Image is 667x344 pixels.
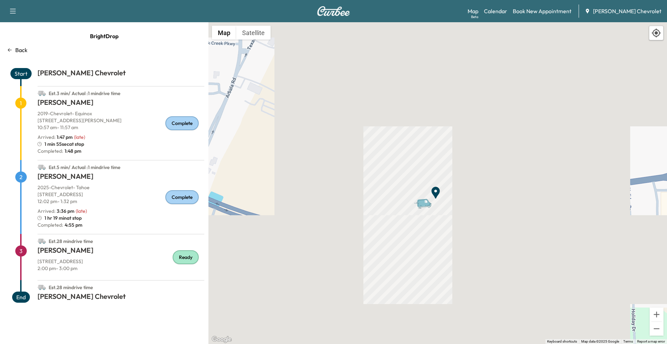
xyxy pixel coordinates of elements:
[63,148,81,154] span: 1:48 pm
[76,208,87,214] span: ( late )
[165,190,199,204] div: Complete
[210,335,233,344] a: Open this area in Google Maps (opens a new window)
[236,26,271,40] button: Show satellite imagery
[57,208,74,214] span: 3:36 pm
[637,339,665,343] a: Report a map error
[581,339,619,343] span: Map data ©2025 Google
[38,184,204,191] p: 2025 - Chevrolet - Tahoe
[484,7,507,15] a: Calendar
[38,245,204,258] h1: [PERSON_NAME]
[547,339,577,344] button: Keyboard shortcuts
[649,26,664,40] div: Recenter map
[317,6,350,16] img: Curbee Logo
[15,171,27,183] span: 2
[38,110,204,117] p: 2019 - Chevrolet - Equinox
[38,124,204,131] p: 10:57 am - 11:57 am
[212,26,236,40] button: Show street map
[414,191,438,203] gmp-advanced-marker: Van
[44,215,82,221] span: 1 hr 19 min at stop
[90,29,118,43] span: BrightDrop
[49,164,121,170] span: Est. 5 min / Actual : 1 min drive time
[44,141,84,148] span: 1 min 55sec at stop
[38,148,204,154] p: Completed:
[593,7,661,15] span: [PERSON_NAME] Chevrolet
[15,245,27,257] span: 3
[10,68,32,79] span: Start
[38,171,204,184] h1: [PERSON_NAME]
[468,7,478,15] a: MapBeta
[513,7,571,15] a: Book New Appointment
[38,292,204,304] h1: [PERSON_NAME] Chevrolet
[650,308,664,321] button: Zoom in
[15,98,26,109] span: 1
[63,221,82,228] span: 4:55 pm
[471,14,478,19] div: Beta
[57,134,73,140] span: 1:47 pm
[49,90,121,97] span: Est. 3 min / Actual : 1 min drive time
[38,117,204,124] p: [STREET_ADDRESS][PERSON_NAME]
[38,198,204,205] p: 12:02 pm - 1:32 pm
[38,191,204,198] p: [STREET_ADDRESS]
[210,335,233,344] img: Google
[429,182,443,196] gmp-advanced-marker: End Point
[38,98,204,110] h1: [PERSON_NAME]
[165,116,199,130] div: Complete
[38,68,204,81] h1: [PERSON_NAME] Chevrolet
[38,208,74,215] p: Arrived :
[38,258,204,265] p: [STREET_ADDRESS]
[74,134,85,140] span: ( late )
[38,221,204,228] p: Completed:
[623,339,633,343] a: Terms (opens in new tab)
[38,134,73,141] p: Arrived :
[12,292,30,303] span: End
[650,322,664,336] button: Zoom out
[173,250,199,264] div: Ready
[49,238,93,244] span: Est. 28 min drive time
[38,265,204,272] p: 2:00 pm - 3:00 pm
[49,284,93,291] span: Est. 28 min drive time
[15,46,27,54] p: Back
